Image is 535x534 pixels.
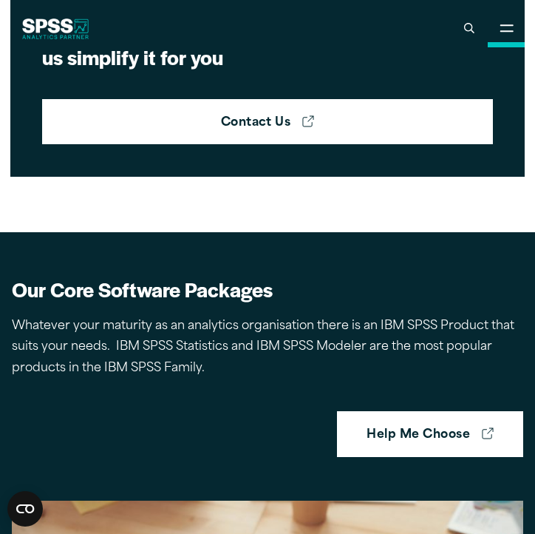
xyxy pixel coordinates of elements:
[12,276,523,303] h2: Our Core Software Packages
[337,411,523,457] a: Help Me Choose
[22,18,89,39] img: SPSS White Logo
[7,491,43,527] button: Open CMP widget
[221,114,291,133] strong: Contact Us
[12,316,523,379] p: Whatever your maturity as an analytics organisation there is an IBM SPSS Product that suits your ...
[42,99,493,145] a: Contact Us
[42,16,493,70] h2: SPSS Software Licensing can be complicated; let us simplify it for you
